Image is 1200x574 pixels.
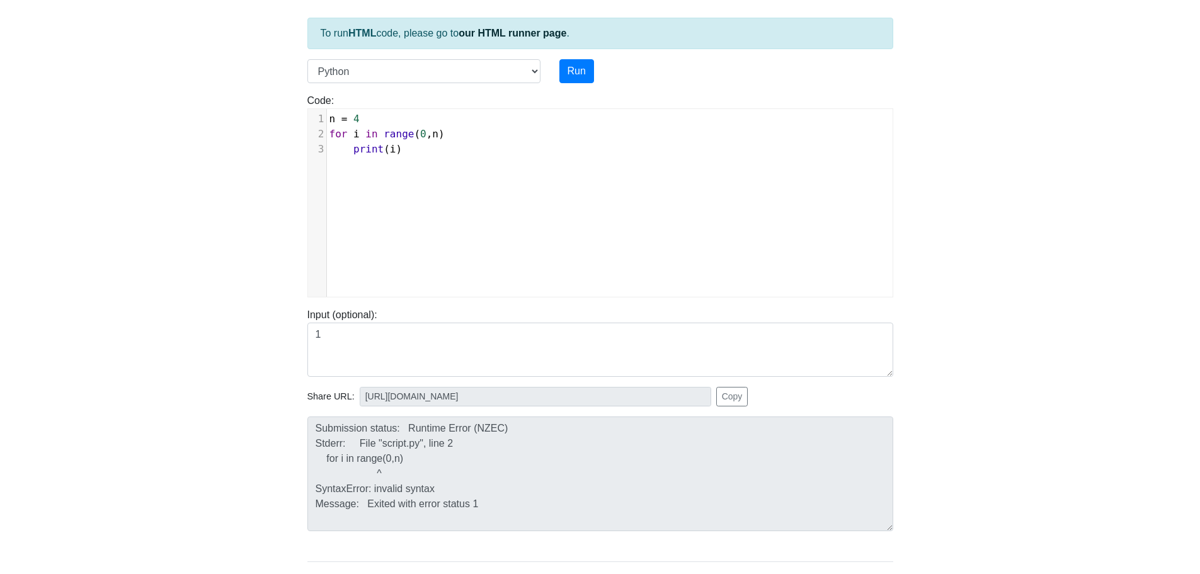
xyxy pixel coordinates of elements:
button: Run [559,59,594,83]
input: No share available yet [360,387,711,406]
span: i [390,143,396,155]
span: n [329,113,336,125]
span: i [353,128,360,140]
span: in [365,128,377,140]
span: n [432,128,438,140]
span: = [341,113,348,125]
span: 0 [420,128,426,140]
span: ( ) [329,143,403,155]
a: our HTML runner page [459,28,566,38]
strong: HTML [348,28,376,38]
div: 2 [308,127,326,142]
span: Share URL: [307,390,355,404]
span: 4 [353,113,360,125]
button: Copy [716,387,748,406]
span: range [384,128,414,140]
span: for [329,128,348,140]
span: ( , ) [329,128,445,140]
div: 3 [308,142,326,157]
div: 1 [308,112,326,127]
div: To run code, please go to . [307,18,893,49]
div: Code: [298,93,903,297]
span: print [353,143,384,155]
div: Input (optional): [298,307,903,377]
